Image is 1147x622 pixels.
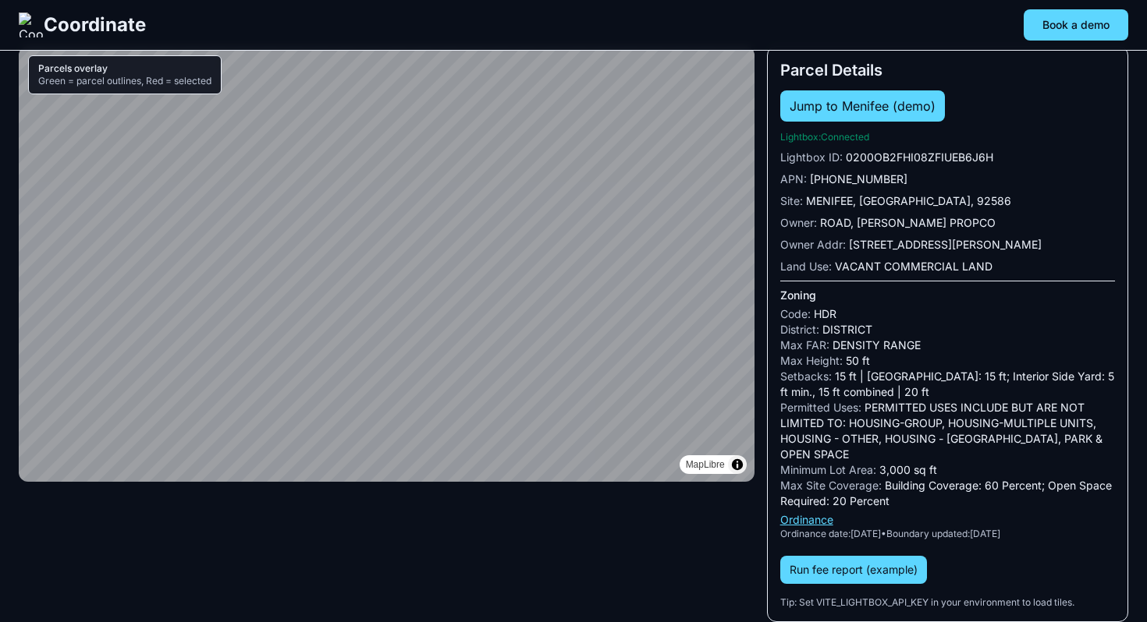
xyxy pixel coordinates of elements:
[780,556,927,584] a: Run fee report (example)
[780,400,1115,462] div: PERMITTED USES INCLUDE BUT ARE NOT LIMITED TO: HOUSING-GROUP, HOUSING-MULTIPLE UNITS, HOUSING - O...
[44,12,146,37] span: Coordinate
[780,171,1115,187] div: [PHONE_NUMBER]
[780,172,807,186] span: APN:
[780,216,817,229] span: Owner:
[780,513,833,526] a: Ordinance
[780,238,846,251] span: Owner Addr:
[19,12,146,37] a: Coordinate
[780,478,1115,509] div: Building Coverage: 60 Percent; Open Space Required: 20 Percent
[780,353,1115,369] div: 50 ft
[780,462,1115,478] div: 3,000 sq ft
[780,323,819,336] span: District:
[686,459,725,470] a: MapLibre
[780,215,1115,231] div: ROAD, [PERSON_NAME] PROPCO
[780,259,1115,274] div: VACANT COMMERCIAL LAND
[780,150,1115,165] div: 0200OB2FHI08ZFIUEB6J6H
[780,307,811,320] span: Code:
[780,306,1115,322] div: HDR
[780,90,945,122] button: Jump to Menifee (demo)
[19,46,755,482] canvas: Map
[780,237,1115,253] div: [STREET_ADDRESS][PERSON_NAME]
[780,354,843,367] span: Max Height:
[728,455,747,474] summary: Toggle attribution
[780,150,843,164] span: Lightbox ID:
[780,463,876,476] span: Minimum Lot Area:
[780,479,882,492] span: Max Site Coverage:
[780,194,803,207] span: Site:
[780,369,1115,400] div: 15 ft | [GEOGRAPHIC_DATA]: 15 ft; Interior Side Yard: 5 ft min., 15 ft combined | 20 ft
[780,131,869,143] span: Lightbox: Connected
[780,596,1115,609] div: Tip: Set VITE_LIGHTBOX_API_KEY in your environment to load tiles.
[780,260,832,273] span: Land Use:
[780,369,832,383] span: Setbacks:
[38,62,211,75] div: Parcels overlay
[780,338,1115,353] div: DENSITY RANGE
[780,401,861,414] span: Permitted Uses:
[1024,9,1128,41] button: Book a demo
[780,322,1115,338] div: DISTRICT
[38,75,211,87] div: Green = parcel outlines, Red = selected
[881,528,1000,539] span: • Boundary updated: [DATE]
[780,338,829,352] span: Max FAR:
[780,288,1115,303] div: Zoning
[19,12,44,37] img: Coordinate
[780,528,881,539] span: Ordinance date: [DATE]
[780,59,1115,81] h2: Parcel Details
[780,193,1115,209] div: MENIFEE, [GEOGRAPHIC_DATA], 92586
